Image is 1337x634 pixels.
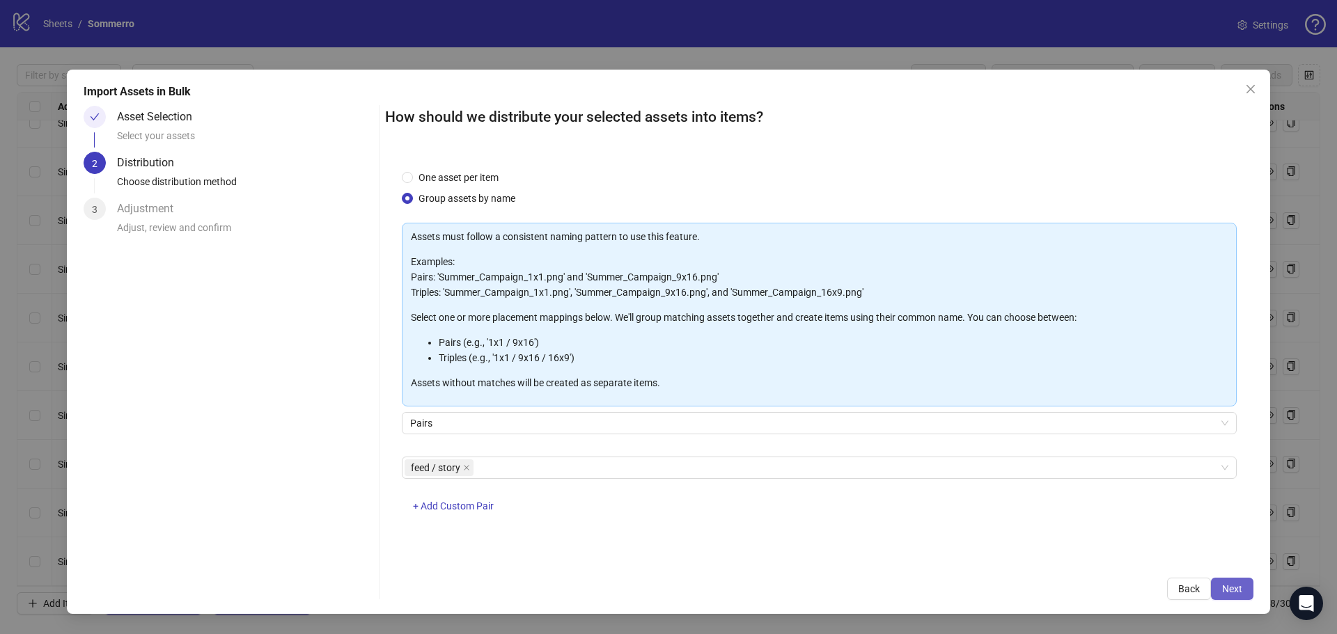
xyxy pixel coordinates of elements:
[1240,78,1262,100] button: Close
[117,220,373,244] div: Adjust, review and confirm
[413,170,504,185] span: One asset per item
[405,459,474,476] span: feed / story
[117,174,373,198] div: Choose distribution method
[439,350,1228,365] li: Triples (e.g., '1x1 / 9x16 / 16x9')
[1290,587,1323,620] div: Open Intercom Messenger
[1211,578,1253,600] button: Next
[402,496,505,518] button: + Add Custom Pair
[439,335,1228,350] li: Pairs (e.g., '1x1 / 9x16')
[411,460,460,475] span: feed / story
[84,84,1253,100] div: Import Assets in Bulk
[117,198,185,220] div: Adjustment
[117,128,373,152] div: Select your assets
[463,464,470,471] span: close
[411,229,1228,244] p: Assets must follow a consistent naming pattern to use this feature.
[413,191,521,206] span: Group assets by name
[1167,578,1211,600] button: Back
[90,112,100,122] span: check
[411,254,1228,300] p: Examples: Pairs: 'Summer_Campaign_1x1.png' and 'Summer_Campaign_9x16.png' Triples: 'Summer_Campai...
[117,152,185,174] div: Distribution
[411,375,1228,390] p: Assets without matches will be created as separate items.
[1222,583,1242,594] span: Next
[1178,583,1200,594] span: Back
[411,310,1228,325] p: Select one or more placement mappings below. We'll group matching assets together and create item...
[1245,84,1256,95] span: close
[92,158,97,169] span: 2
[117,106,203,128] div: Asset Selection
[385,106,1253,129] h2: How should we distribute your selected assets into items?
[413,500,494,512] span: + Add Custom Pair
[410,413,1228,434] span: Pairs
[92,204,97,215] span: 3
